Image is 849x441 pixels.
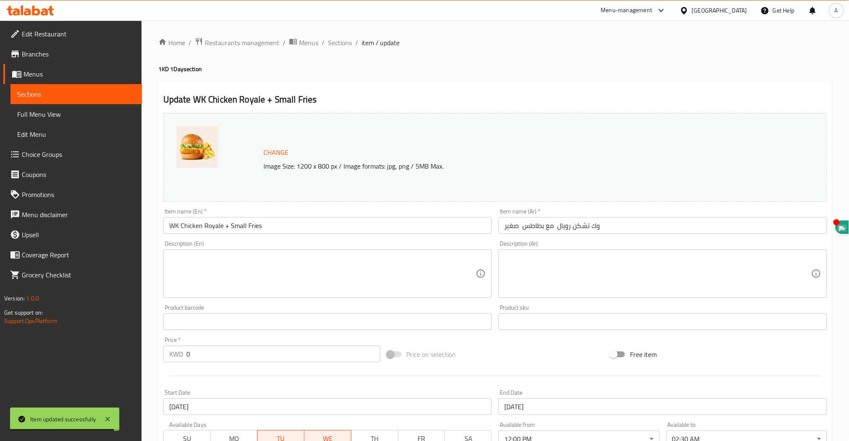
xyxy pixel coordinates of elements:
span: Promotions [22,190,135,200]
div: [GEOGRAPHIC_DATA] [692,6,747,15]
nav: breadcrumb [158,37,832,48]
div: Item updated successfully [30,415,96,424]
a: Restaurants management [195,37,279,48]
span: Price on selection [407,349,456,359]
p: Image Size: 1200 x 800 px / Image formats: jpg, png / 5MB Max. [260,161,738,171]
li: / [283,38,286,48]
a: Edit Restaurant [3,24,142,44]
input: Enter name En [163,217,492,234]
span: A [835,6,838,15]
span: Change [263,146,289,159]
span: Sections [17,89,135,99]
img: 1KD1DAYEVERYDAYReB18Nov07638885261526521361.jpg [176,126,218,168]
span: Coupons [22,169,135,179]
a: Menus [3,64,142,84]
a: Sections [10,84,142,104]
span: 1.0.0 [26,293,39,304]
span: Free item [630,349,657,359]
span: item / update [361,38,400,48]
span: Branches [22,49,135,59]
span: Edit Restaurant [22,29,135,39]
a: Coverage Report [3,245,142,265]
input: Enter name Ar [498,217,827,234]
input: Please enter product sku [498,313,827,330]
p: KWD [169,349,183,359]
a: Full Menu View [10,104,142,124]
a: Grocery Checklist [3,265,142,285]
span: Get support on: [4,307,43,318]
h2: Update WK Chicken Royale + Small Fries [163,93,827,106]
span: Menus [299,38,318,48]
span: Full Menu View [17,109,135,119]
a: Sections [328,38,352,48]
li: / [355,38,358,48]
span: Restaurants management [205,38,279,48]
a: Coupons [3,164,142,185]
span: Coverage Report [22,250,135,260]
a: Choice Groups [3,144,142,164]
button: Change [260,144,292,161]
h4: 1KD 1Day section [158,65,832,73]
span: Upsell [22,230,135,240]
a: Upsell [3,225,142,245]
a: Menus [289,37,318,48]
a: Promotions [3,185,142,205]
input: Please enter product barcode [163,313,492,330]
a: Home [158,38,185,48]
a: Edit Menu [10,124,142,144]
span: Choice Groups [22,149,135,159]
span: Grocery Checklist [22,270,135,280]
div: Menu-management [601,5,653,15]
li: / [188,38,191,48]
a: Branches [3,44,142,64]
a: Support.OpsPlatform [4,315,57,326]
input: Please enter price [186,346,380,362]
a: Menu disclaimer [3,205,142,225]
span: Menus [23,69,135,79]
span: Version: [4,293,25,304]
span: Edit Menu [17,129,135,139]
li: / [322,38,325,48]
span: Menu disclaimer [22,210,135,220]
